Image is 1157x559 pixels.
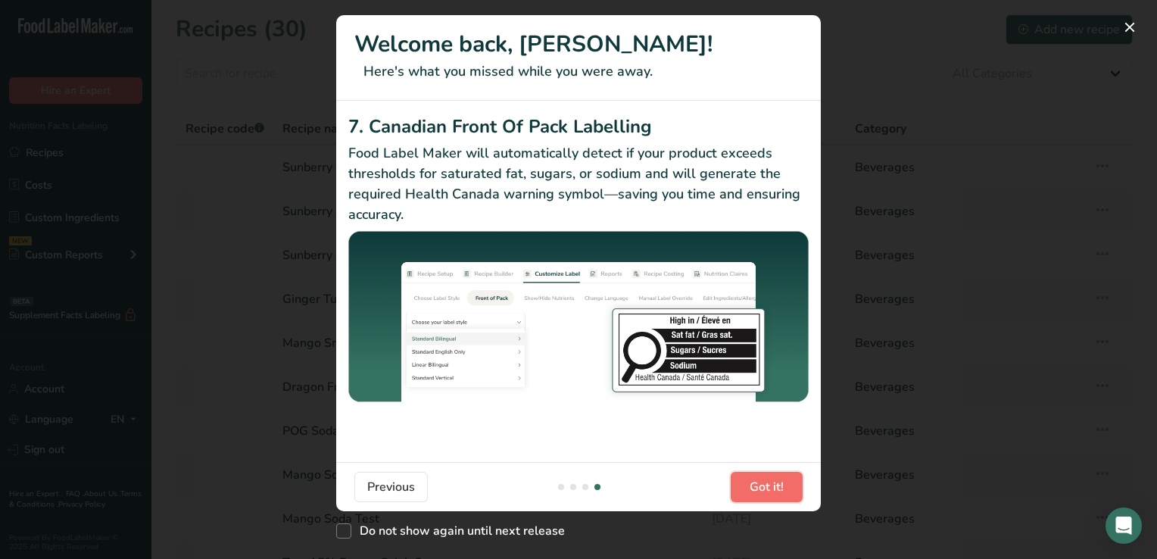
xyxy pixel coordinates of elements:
[348,113,809,140] h2: 7. Canadian Front Of Pack Labelling
[354,27,803,61] h1: Welcome back, [PERSON_NAME]!
[351,523,565,539] span: Do not show again until next release
[367,478,415,496] span: Previous
[348,143,809,225] p: Food Label Maker will automatically detect if your product exceeds thresholds for saturated fat, ...
[354,61,803,82] p: Here's what you missed while you were away.
[348,231,809,404] img: Canadian Front Of Pack Labelling
[731,472,803,502] button: Got it!
[1106,507,1142,544] div: Open Intercom Messenger
[750,478,784,496] span: Got it!
[354,472,428,502] button: Previous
